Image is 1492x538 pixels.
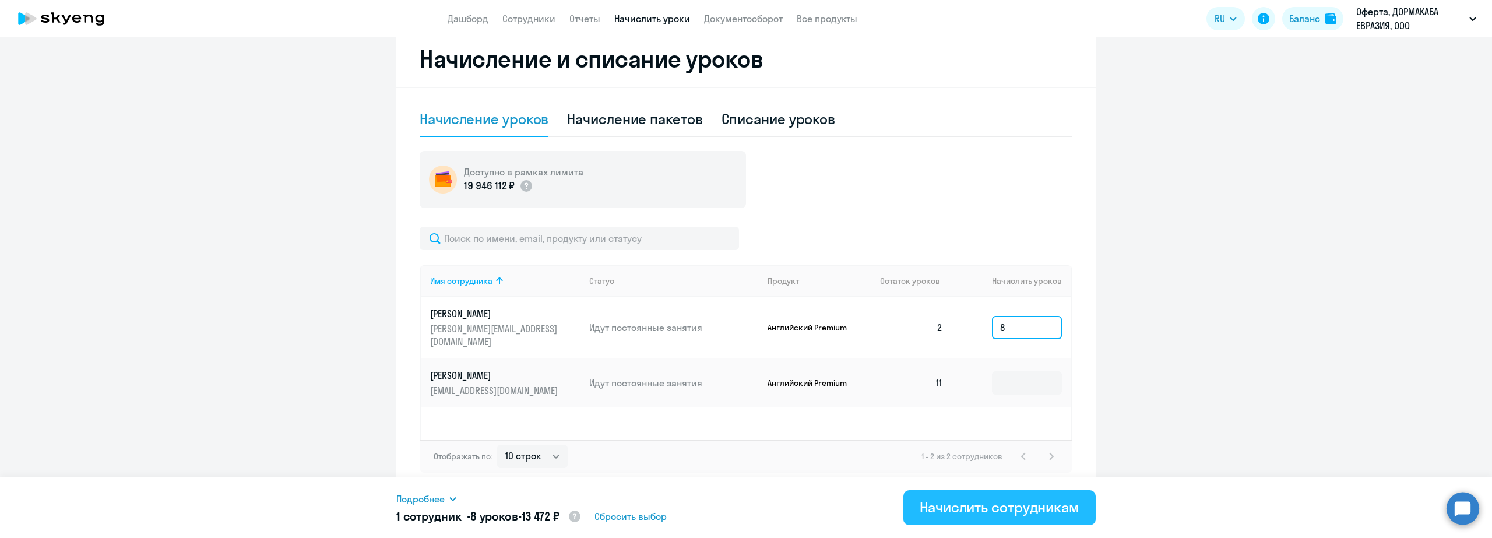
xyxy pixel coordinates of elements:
[430,276,492,286] div: Имя сотрудника
[589,377,758,389] p: Идут постоянные занятия
[420,227,739,250] input: Поиск по имени, email, продукту или статусу
[871,358,952,407] td: 11
[1289,12,1320,26] div: Баланс
[589,276,758,286] div: Статус
[430,307,580,348] a: [PERSON_NAME][PERSON_NAME][EMAIL_ADDRESS][DOMAIN_NAME]
[569,13,600,24] a: Отчеты
[871,297,952,358] td: 2
[430,369,580,397] a: [PERSON_NAME][EMAIL_ADDRESS][DOMAIN_NAME]
[434,451,492,462] span: Отображать по:
[768,378,855,388] p: Английский Premium
[1325,13,1336,24] img: balance
[429,166,457,194] img: wallet-circle.png
[722,110,836,128] div: Списание уроков
[502,13,555,24] a: Сотрудники
[448,13,488,24] a: Дашборд
[522,509,559,523] span: 13 472 ₽
[430,369,561,382] p: [PERSON_NAME]
[420,45,1072,73] h2: Начисление и списание уроков
[470,509,518,523] span: 8 уроков
[614,13,690,24] a: Начислить уроки
[420,110,548,128] div: Начисление уроков
[1215,12,1225,26] span: RU
[594,509,667,523] span: Сбросить выбор
[430,384,561,397] p: [EMAIL_ADDRESS][DOMAIN_NAME]
[768,276,799,286] div: Продукт
[768,276,871,286] div: Продукт
[430,322,561,348] p: [PERSON_NAME][EMAIL_ADDRESS][DOMAIN_NAME]
[1206,7,1245,30] button: RU
[567,110,702,128] div: Начисление пакетов
[1356,5,1465,33] p: Оферта, ДОРМАКАБА ЕВРАЗИЯ, ООО
[589,321,758,334] p: Идут постоянные занятия
[880,276,952,286] div: Остаток уроков
[921,451,1002,462] span: 1 - 2 из 2 сотрудников
[430,307,561,320] p: [PERSON_NAME]
[464,178,515,194] p: 19 946 112 ₽
[1282,7,1343,30] button: Балансbalance
[880,276,940,286] span: Остаток уроков
[1350,5,1482,33] button: Оферта, ДОРМАКАБА ЕВРАЗИЯ, ООО
[704,13,783,24] a: Документооборот
[589,276,614,286] div: Статус
[797,13,857,24] a: Все продукты
[430,276,580,286] div: Имя сотрудника
[903,490,1096,525] button: Начислить сотрудникам
[952,265,1071,297] th: Начислить уроков
[396,508,582,526] h5: 1 сотрудник • •
[920,498,1079,516] div: Начислить сотрудникам
[464,166,583,178] h5: Доступно в рамках лимита
[396,492,445,506] span: Подробнее
[768,322,855,333] p: Английский Premium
